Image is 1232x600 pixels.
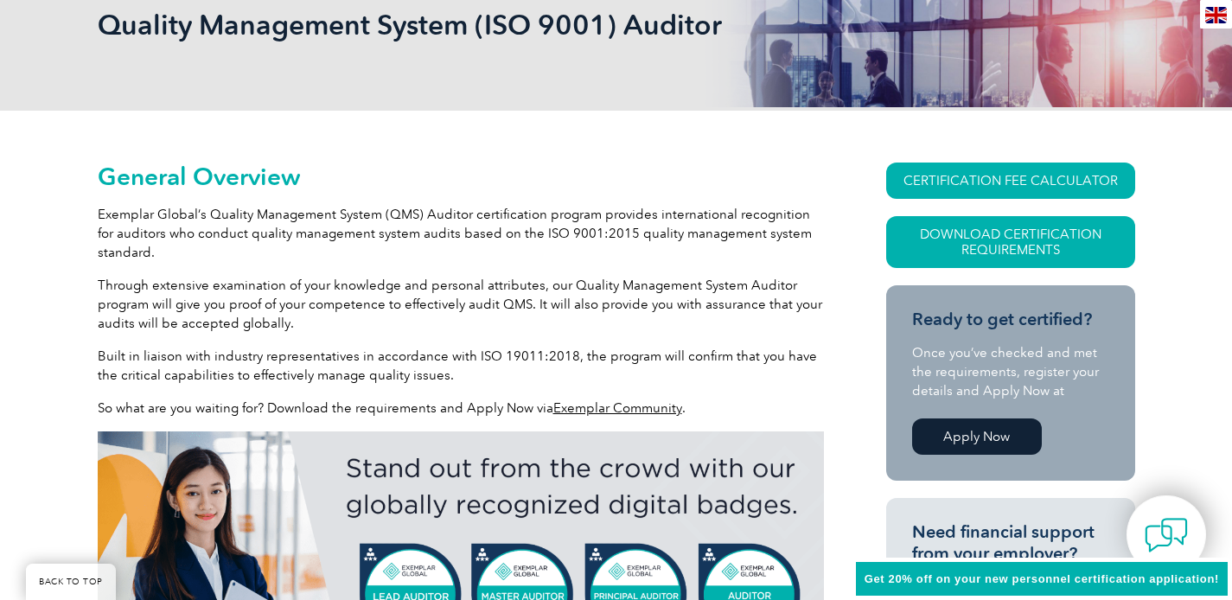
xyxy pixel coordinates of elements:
[865,572,1219,585] span: Get 20% off on your new personnel certification application!
[98,347,824,385] p: Built in liaison with industry representatives in accordance with ISO 19011:2018, the program wil...
[26,564,116,600] a: BACK TO TOP
[98,276,824,333] p: Through extensive examination of your knowledge and personal attributes, our Quality Management S...
[912,309,1109,330] h3: Ready to get certified?
[886,216,1135,268] a: Download Certification Requirements
[912,521,1109,565] h3: Need financial support from your employer?
[1205,7,1227,23] img: en
[98,8,762,41] h1: Quality Management System (ISO 9001) Auditor
[886,163,1135,199] a: CERTIFICATION FEE CALCULATOR
[98,399,824,418] p: So what are you waiting for? Download the requirements and Apply Now via .
[1145,514,1188,557] img: contact-chat.png
[553,400,682,416] a: Exemplar Community
[912,343,1109,400] p: Once you’ve checked and met the requirements, register your details and Apply Now at
[98,205,824,262] p: Exemplar Global’s Quality Management System (QMS) Auditor certification program provides internat...
[98,163,824,190] h2: General Overview
[912,418,1042,455] a: Apply Now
